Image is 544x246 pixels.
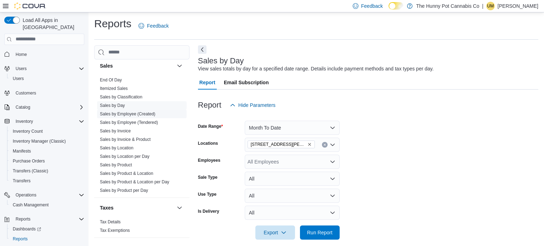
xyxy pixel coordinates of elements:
span: Run Report [307,229,333,236]
span: Email Subscription [224,75,269,90]
h3: Sales by Day [198,57,244,65]
label: Is Delivery [198,208,219,214]
a: Sales by Invoice & Product [100,137,151,142]
button: Reports [13,215,33,223]
span: Feedback [361,2,383,10]
span: Report [199,75,215,90]
button: Reports [7,234,87,244]
a: Sales by Day [100,103,125,108]
div: View sales totals by day for a specified date range. Details include payment methods and tax type... [198,65,434,73]
a: Transfers (Classic) [10,167,51,175]
div: Taxes [94,218,189,238]
button: Open list of options [330,142,335,148]
span: Sales by Product [100,162,132,168]
span: Sales by Location [100,145,134,151]
button: Remove 3476 Glen Erin Dr from selection in this group [307,142,312,147]
a: Transfers [10,177,33,185]
span: Tax Details [100,219,121,225]
a: Sales by Location [100,145,134,150]
button: Hide Parameters [227,98,278,112]
a: Tax Exemptions [100,228,130,233]
a: Sales by Location per Day [100,154,149,159]
a: Sales by Product & Location per Day [100,179,169,184]
a: Sales by Product per Day [100,188,148,193]
span: Transfers [13,178,30,184]
button: Sales [100,62,174,69]
a: Tax Details [100,219,121,224]
a: Purchase Orders [10,157,48,165]
button: Users [13,64,29,73]
span: Dashboards [10,225,84,233]
button: Export [255,225,295,240]
button: Open list of options [330,159,335,165]
a: Reports [10,235,30,243]
button: All [245,189,340,203]
a: Dashboards [10,225,44,233]
a: Sales by Invoice [100,128,131,133]
button: Manifests [7,146,87,156]
div: Sales [94,76,189,198]
input: Dark Mode [389,2,403,10]
button: Cash Management [7,200,87,210]
div: Uldarico Maramo [486,2,495,10]
button: Operations [1,190,87,200]
a: Sales by Employee (Tendered) [100,120,158,125]
a: Sales by Classification [100,95,142,99]
label: Use Type [198,191,216,197]
span: Home [13,50,84,59]
a: Manifests [10,147,34,155]
h3: Report [198,101,221,109]
p: [PERSON_NAME] [498,2,538,10]
button: Users [7,74,87,84]
span: UM [487,2,494,10]
span: Sales by Product & Location per Day [100,179,169,185]
span: Feedback [147,22,169,29]
button: Users [1,64,87,74]
button: Transfers [7,176,87,186]
span: Operations [13,191,84,199]
button: All [245,206,340,220]
button: Home [1,49,87,59]
label: Locations [198,141,218,146]
button: Reports [1,214,87,224]
label: Employees [198,158,220,163]
a: Home [13,50,30,59]
a: Cash Management [10,201,51,209]
p: | [482,2,483,10]
span: Inventory [13,117,84,126]
span: Transfers [10,177,84,185]
label: Date Range [198,124,223,129]
span: Transfers (Classic) [13,168,48,174]
span: Reports [16,216,30,222]
h3: Taxes [100,204,114,211]
a: Itemized Sales [100,86,128,91]
span: Catalog [16,104,30,110]
span: [STREET_ADDRESS][PERSON_NAME][PERSON_NAME] [251,141,306,148]
span: Users [13,64,84,73]
span: Purchase Orders [10,157,84,165]
span: Reports [13,236,28,242]
a: Dashboards [7,224,87,234]
a: Inventory Count [10,127,46,136]
button: Purchase Orders [7,156,87,166]
span: Sales by Product & Location [100,171,153,176]
button: Inventory Count [7,126,87,136]
span: Inventory [16,119,33,124]
button: Operations [13,191,39,199]
a: Feedback [136,19,171,33]
span: Catalog [13,103,84,111]
a: Users [10,74,27,83]
span: Sales by Invoice [100,128,131,134]
a: Sales by Employee (Created) [100,111,155,116]
button: Inventory Manager (Classic) [7,136,87,146]
span: Manifests [10,147,84,155]
img: Cova [14,2,46,10]
span: Manifests [13,148,31,154]
span: Reports [13,215,84,223]
span: Purchase Orders [13,158,45,164]
button: All [245,172,340,186]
